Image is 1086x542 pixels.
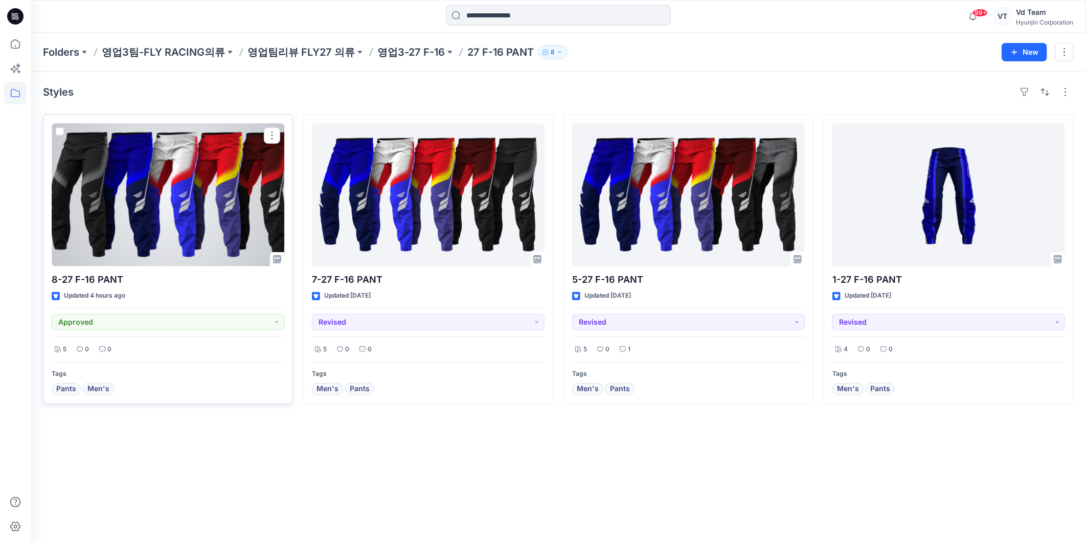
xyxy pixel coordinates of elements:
p: 8 [551,47,555,58]
p: Updated [DATE] [845,290,891,301]
button: 8 [538,45,568,59]
p: Updated 4 hours ago [64,290,125,301]
p: 0 [866,344,870,355]
p: 0 [368,344,372,355]
a: 영업3-27 F-16 [377,45,445,59]
p: Tags [572,369,805,379]
p: 4 [844,344,848,355]
p: Tags [312,369,545,379]
a: 8-27 F-16 PANT [52,123,284,266]
h4: Styles [43,86,74,98]
div: VT [993,7,1012,26]
div: Hyunjin Corporation [1016,18,1073,26]
a: 1-27 F-16 PANT [832,123,1065,266]
a: 7-27 F-16 PANT [312,123,545,266]
p: 0 [889,344,893,355]
p: 0 [85,344,89,355]
p: 8-27 F-16 PANT [52,273,284,287]
span: Pants [56,383,76,395]
p: 1 [628,344,630,355]
p: 0 [107,344,111,355]
p: 5-27 F-16 PANT [572,273,805,287]
p: Tags [52,369,284,379]
p: Tags [832,369,1065,379]
p: 27 F-16 PANT [467,45,534,59]
span: Men's [577,383,599,395]
a: 5-27 F-16 PANT [572,123,805,266]
span: Men's [837,383,859,395]
p: 5 [323,344,327,355]
div: Vd Team [1016,6,1073,18]
span: Pants [350,383,370,395]
button: New [1002,43,1047,61]
span: Men's [316,383,338,395]
a: 영업팀리뷰 FLY27 의류 [247,45,355,59]
p: 0 [605,344,609,355]
span: 99+ [972,9,988,17]
span: Pants [870,383,890,395]
a: Folders [43,45,79,59]
span: Men's [87,383,109,395]
p: 5 [63,344,66,355]
p: 7-27 F-16 PANT [312,273,545,287]
p: 1-27 F-16 PANT [832,273,1065,287]
span: Pants [610,383,630,395]
p: 5 [583,344,587,355]
a: 영업3팀-FLY RACING의류 [102,45,225,59]
p: 0 [345,344,349,355]
p: Updated [DATE] [324,290,371,301]
p: Updated [DATE] [584,290,631,301]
